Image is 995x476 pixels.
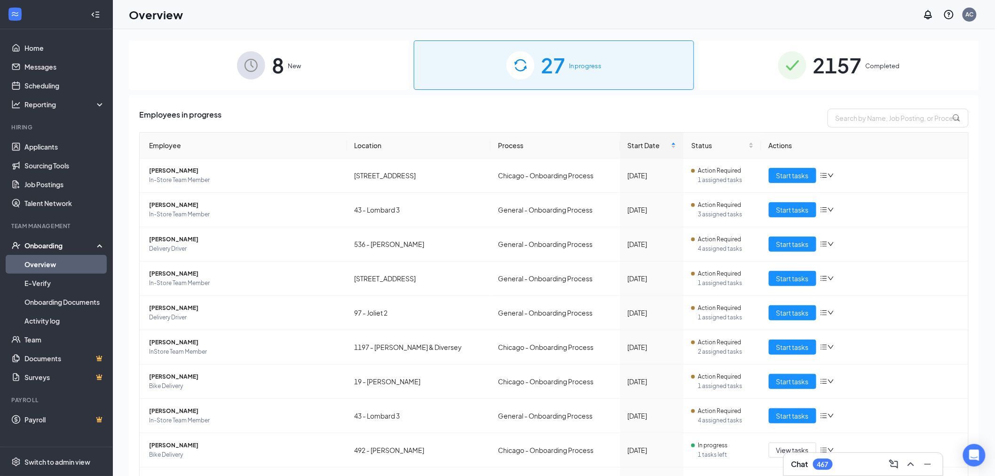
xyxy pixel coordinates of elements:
[91,10,100,19] svg: Collapse
[347,330,491,365] td: 1197 - [PERSON_NAME] & Diversey
[698,303,741,313] span: Action Required
[149,269,340,278] span: [PERSON_NAME]
[24,175,105,194] a: Job Postings
[490,227,620,262] td: General - Onboarding Process
[24,57,105,76] a: Messages
[776,445,809,455] span: View tasks
[347,296,491,330] td: 97 - Joliet 2
[828,447,834,453] span: down
[149,313,340,322] span: Delivery Driver
[149,200,340,210] span: [PERSON_NAME]
[866,61,900,71] span: Completed
[813,49,862,81] span: 2157
[628,239,677,249] div: [DATE]
[490,433,620,468] td: Chicago - Onboarding Process
[820,206,828,214] span: bars
[490,193,620,227] td: General - Onboarding Process
[24,255,105,274] a: Overview
[828,241,834,247] span: down
[24,39,105,57] a: Home
[149,278,340,288] span: In-Store Team Member
[490,399,620,433] td: General - Onboarding Process
[149,381,340,391] span: Bike Delivery
[149,416,340,425] span: In-Store Team Member
[698,338,741,347] span: Action Required
[963,444,986,467] div: Open Intercom Messenger
[888,459,900,470] svg: ComposeMessage
[776,411,809,421] span: Start tasks
[347,399,491,433] td: 43 - Lombard 3
[820,309,828,317] span: bars
[149,441,340,450] span: [PERSON_NAME]
[149,406,340,416] span: [PERSON_NAME]
[24,349,105,368] a: DocumentsCrown
[24,194,105,213] a: Talent Network
[820,343,828,351] span: bars
[347,159,491,193] td: [STREET_ADDRESS]
[761,133,969,159] th: Actions
[347,227,491,262] td: 536 - [PERSON_NAME]
[11,123,103,131] div: Hiring
[628,205,677,215] div: [DATE]
[698,347,753,357] span: 2 assigned tasks
[490,133,620,159] th: Process
[10,9,20,19] svg: WorkstreamLogo
[149,450,340,460] span: Bike Delivery
[11,396,103,404] div: Payroll
[769,202,816,217] button: Start tasks
[769,168,816,183] button: Start tasks
[828,206,834,213] span: down
[923,9,934,20] svg: Notifications
[698,278,753,288] span: 1 assigned tasks
[11,222,103,230] div: Team Management
[24,241,97,250] div: Onboarding
[776,170,809,181] span: Start tasks
[769,305,816,320] button: Start tasks
[149,347,340,357] span: InStore Team Member
[820,275,828,282] span: bars
[828,309,834,316] span: down
[149,338,340,347] span: [PERSON_NAME]
[691,140,746,151] span: Status
[24,311,105,330] a: Activity log
[828,275,834,282] span: down
[769,340,816,355] button: Start tasks
[698,166,741,175] span: Action Required
[11,100,21,109] svg: Analysis
[698,372,741,381] span: Action Required
[828,172,834,179] span: down
[698,406,741,416] span: Action Required
[698,175,753,185] span: 1 assigned tasks
[698,210,753,219] span: 3 assigned tasks
[490,365,620,399] td: Chicago - Onboarding Process
[628,342,677,352] div: [DATE]
[628,273,677,284] div: [DATE]
[24,156,105,175] a: Sourcing Tools
[490,296,620,330] td: General - Onboarding Process
[698,416,753,425] span: 4 assigned tasks
[943,9,955,20] svg: QuestionInfo
[698,381,753,391] span: 1 assigned tasks
[140,133,347,159] th: Employee
[149,210,340,219] span: In-Store Team Member
[288,61,301,71] span: New
[490,330,620,365] td: Chicago - Onboarding Process
[628,445,677,455] div: [DATE]
[791,459,808,469] h3: Chat
[776,205,809,215] span: Start tasks
[149,235,340,244] span: [PERSON_NAME]
[347,365,491,399] td: 19 - [PERSON_NAME]
[272,49,284,81] span: 8
[920,457,935,472] button: Minimize
[139,109,221,127] span: Employees in progress
[347,133,491,159] th: Location
[903,457,918,472] button: ChevronUp
[628,308,677,318] div: [DATE]
[541,49,566,81] span: 27
[24,410,105,429] a: PayrollCrown
[828,378,834,385] span: down
[698,450,753,460] span: 1 tasks left
[628,411,677,421] div: [DATE]
[569,61,602,71] span: In progress
[828,344,834,350] span: down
